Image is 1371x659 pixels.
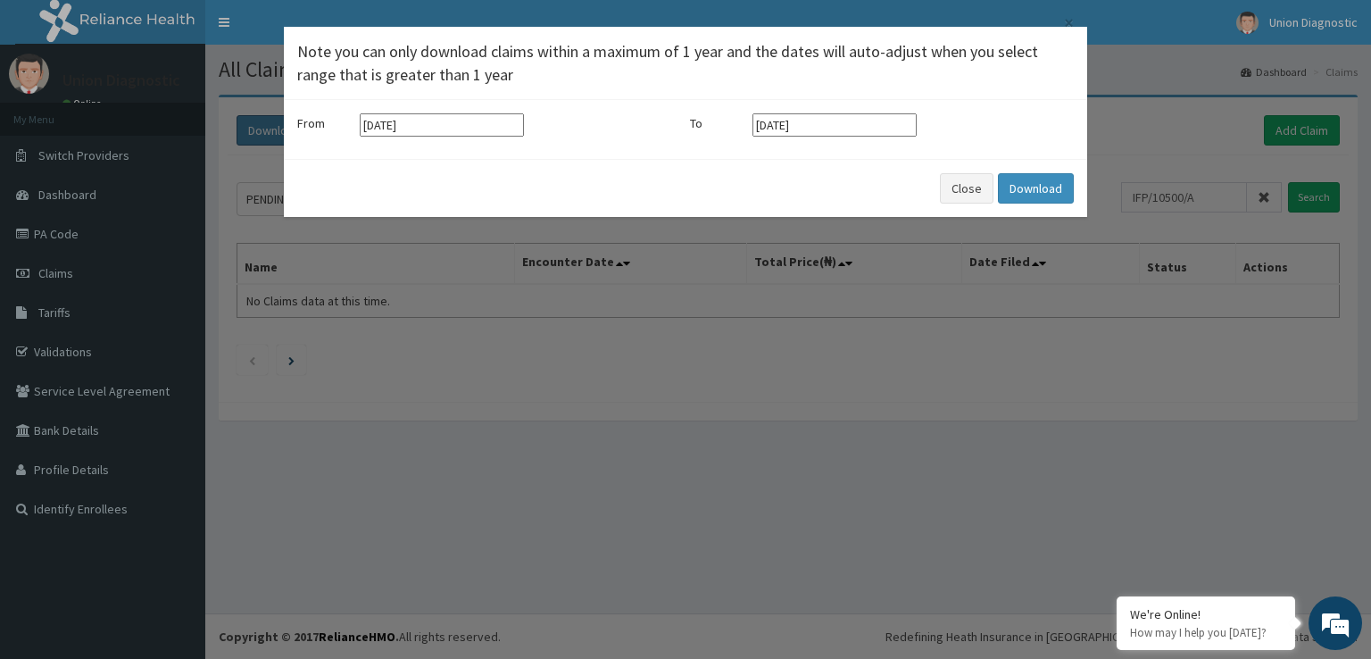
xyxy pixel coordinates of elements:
[297,40,1074,86] h4: Note you can only download claims within a maximum of 1 year and the dates will auto-adjust when ...
[104,209,246,389] span: We're online!
[940,173,993,204] button: Close
[1130,606,1282,622] div: We're Online!
[752,113,917,137] input: Select end date
[998,173,1074,204] button: Download
[33,89,72,134] img: d_794563401_company_1708531726252_794563401
[9,455,340,518] textarea: Type your message and hit 'Enter'
[1130,625,1282,640] p: How may I help you today?
[293,9,336,52] div: Minimize live chat window
[297,114,351,132] label: From
[93,100,300,123] div: Chat with us now
[360,113,524,137] input: Select start date
[1062,13,1074,32] button: Close
[1064,11,1074,35] span: ×
[690,114,744,132] label: To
